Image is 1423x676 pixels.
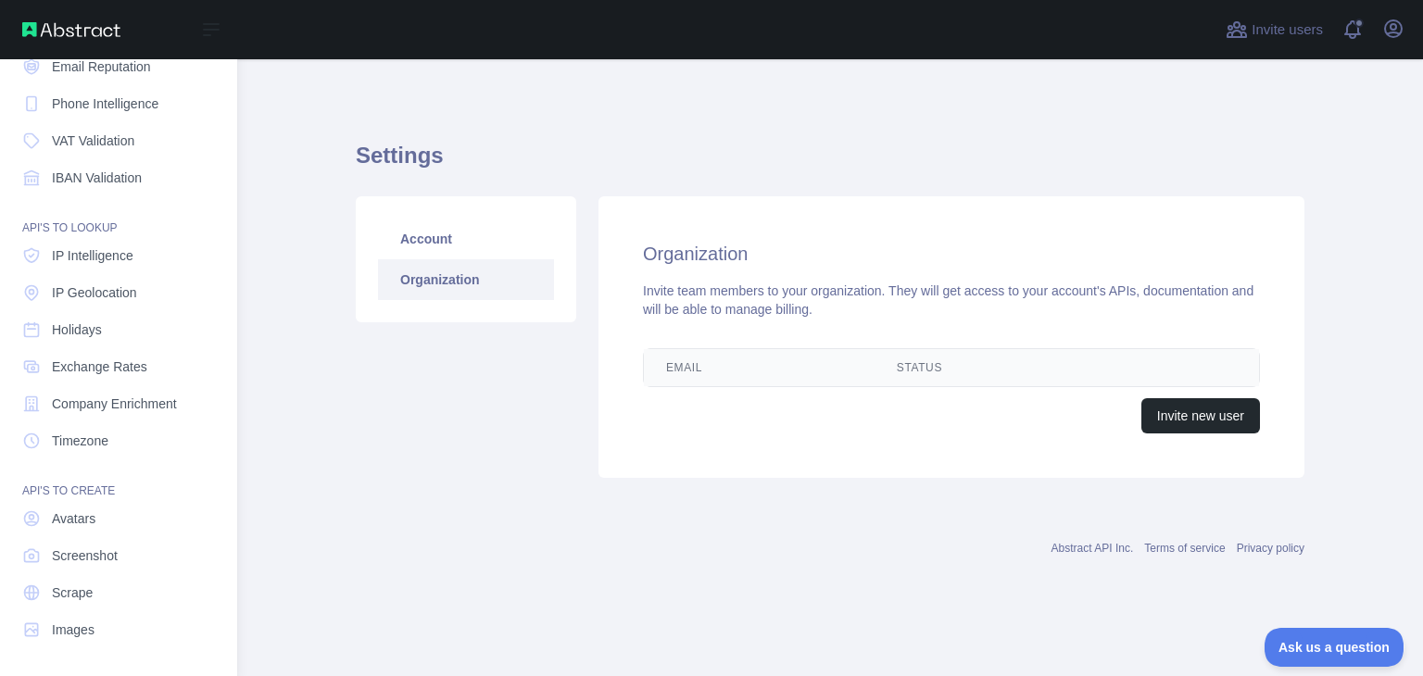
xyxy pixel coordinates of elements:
[52,320,102,339] span: Holidays
[15,502,222,535] a: Avatars
[356,141,1304,185] h1: Settings
[52,620,94,639] span: Images
[15,387,222,420] a: Company Enrichment
[644,349,875,386] th: Email
[1144,542,1225,555] a: Terms of service
[15,613,222,646] a: Images
[643,241,1260,267] h2: Organization
[1252,19,1323,41] span: Invite users
[378,219,554,259] a: Account
[875,349,1132,386] th: Status
[52,583,93,602] span: Scrape
[15,539,222,572] a: Screenshot
[378,259,554,300] a: Organization
[52,509,95,528] span: Avatars
[15,276,222,309] a: IP Geolocation
[52,357,147,376] span: Exchange Rates
[52,57,151,76] span: Email Reputation
[15,161,222,194] a: IBAN Validation
[15,313,222,346] a: Holidays
[15,87,222,120] a: Phone Intelligence
[22,22,120,37] img: Abstract API
[15,576,222,609] a: Scrape
[52,394,177,413] span: Company Enrichment
[15,124,222,157] a: VAT Validation
[15,198,222,235] div: API'S TO LOOKUP
[52,94,158,113] span: Phone Intelligence
[1222,15,1327,44] button: Invite users
[15,350,222,383] a: Exchange Rates
[1265,628,1404,667] iframe: Toggle Customer Support
[52,169,142,187] span: IBAN Validation
[1052,542,1134,555] a: Abstract API Inc.
[1237,542,1304,555] a: Privacy policy
[52,432,108,450] span: Timezone
[1141,398,1260,433] button: Invite new user
[52,131,134,150] span: VAT Validation
[52,546,118,565] span: Screenshot
[15,239,222,272] a: IP Intelligence
[15,461,222,498] div: API'S TO CREATE
[15,50,222,83] a: Email Reputation
[15,424,222,457] a: Timezone
[52,246,133,265] span: IP Intelligence
[52,283,137,302] span: IP Geolocation
[643,282,1260,319] div: Invite team members to your organization. They will get access to your account's APIs, documentat...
